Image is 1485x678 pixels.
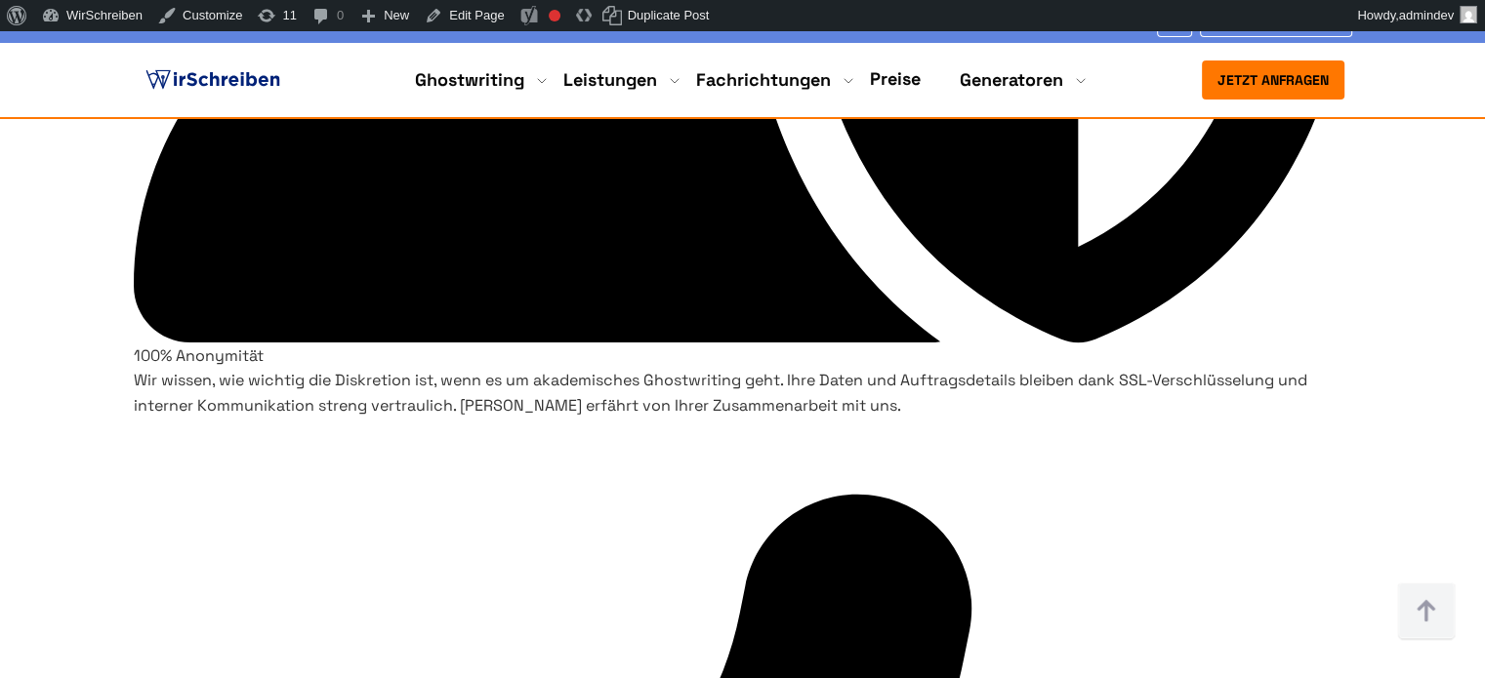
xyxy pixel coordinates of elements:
a: Leistungen [563,68,657,92]
img: button top [1397,582,1456,641]
img: logo ghostwriter-österreich [142,65,284,95]
p: Wir wissen, wie wichtig die Diskretion ist, wenn es um akademisches Ghostwriting geht. Ihre Daten... [134,368,1352,418]
a: Fachrichtungen [696,68,831,92]
div: Focus keyphrase not set [549,10,560,21]
a: Preise [870,67,921,90]
span: admindev [1399,8,1454,22]
button: Jetzt anfragen [1202,60,1344,100]
a: Ghostwriting [415,68,524,92]
h3: 100% Anonymität [134,343,1352,369]
a: Generatoren [960,68,1063,92]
